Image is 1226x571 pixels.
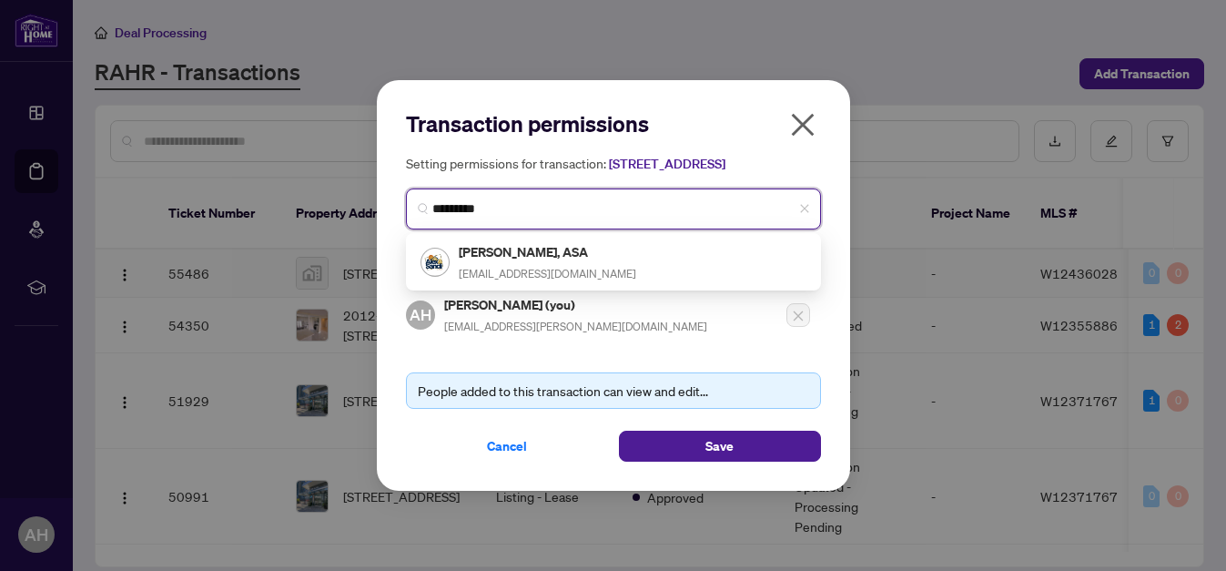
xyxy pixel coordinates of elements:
img: Profile Icon [421,249,449,276]
span: [EMAIL_ADDRESS][DOMAIN_NAME] [459,267,636,280]
h5: [PERSON_NAME] (you) [444,294,707,315]
div: People added to this transaction can view and edit... [418,381,809,401]
h5: [PERSON_NAME], ASA [459,241,636,262]
span: close [788,110,817,139]
button: Cancel [406,431,608,462]
span: Save [705,432,734,461]
span: AH [410,303,431,327]
span: Cancel [487,432,527,461]
span: [STREET_ADDRESS] [609,156,725,172]
button: Save [619,431,821,462]
span: [EMAIL_ADDRESS][PERSON_NAME][DOMAIN_NAME] [444,320,707,333]
h5: Setting permissions for transaction: [406,153,821,174]
span: close [799,203,810,214]
h2: Transaction permissions [406,109,821,138]
img: search_icon [418,203,429,214]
